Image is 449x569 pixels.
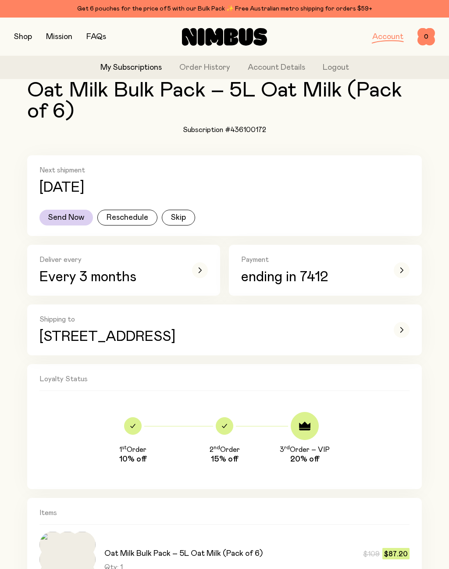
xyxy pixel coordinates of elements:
[39,269,180,285] p: Every 3 months
[46,33,72,41] a: Mission
[27,245,220,296] button: Deliver everyEvery 3 months
[323,62,349,74] button: Logout
[290,454,319,465] span: 20% off
[97,210,157,225] button: Reschedule
[241,269,328,285] span: ending in 7412
[284,445,290,450] sup: rd
[39,166,410,175] h2: Next shipment
[248,62,305,74] a: Account Details
[39,255,180,264] h2: Deliver every
[39,329,381,345] p: [STREET_ADDRESS]
[119,445,146,454] h3: 1 Order
[14,4,435,14] div: Get 6 pouches for the price of 5 with our Bulk Pack ✨ Free Australian metro shipping for orders $59+
[39,315,381,324] h2: Shipping to
[119,454,146,465] span: 10% off
[122,445,127,450] sup: st
[214,445,220,450] sup: nd
[162,210,195,225] button: Skip
[211,454,238,465] span: 15% off
[86,33,106,41] a: FAQs
[417,28,435,46] button: 0
[363,549,380,559] span: $109
[27,304,422,355] button: Shipping to[STREET_ADDRESS]
[382,548,410,559] span: $87.20
[39,210,93,225] button: Send Now
[280,445,330,454] h3: 3 Order – VIP
[27,80,422,122] h2: Oat Milk Bulk Pack – 5L Oat Milk (Pack of 6)
[183,125,266,134] h1: Subscription #436100172
[104,548,263,559] h3: Oat Milk Bulk Pack – 5L Oat Milk (Pack of 6)
[210,445,240,454] h3: 2 Order
[229,245,422,296] button: Paymentending in 7412
[39,508,410,525] h2: Items
[100,62,162,74] a: My Subscriptions
[179,62,230,74] a: Order History
[39,180,84,196] p: [DATE]
[372,33,403,41] a: Account
[39,375,410,391] h2: Loyalty Status
[241,255,381,264] h2: Payment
